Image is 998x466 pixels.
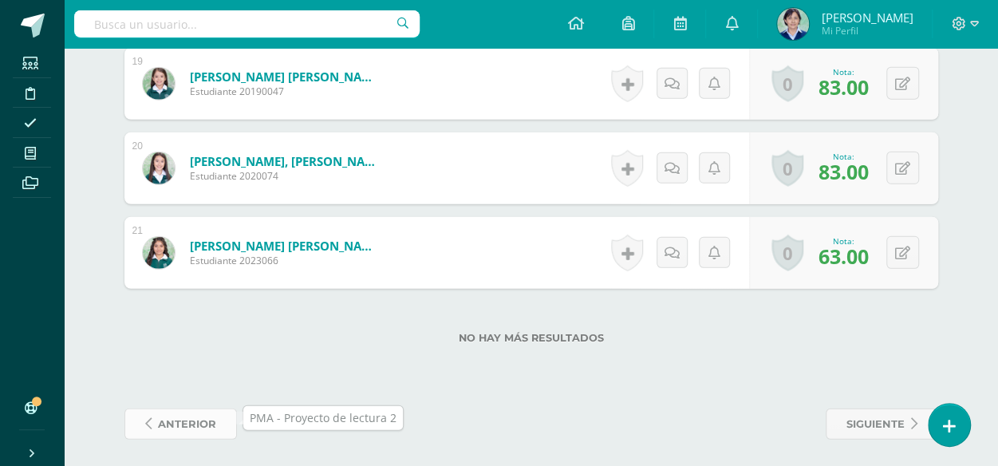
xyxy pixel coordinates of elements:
span: siguiente [846,409,905,439]
span: [PERSON_NAME] [821,10,913,26]
a: [PERSON_NAME] [PERSON_NAME] [190,69,381,85]
a: 0 [771,235,803,271]
a: siguiente [826,409,938,440]
span: 83.00 [819,158,869,185]
span: Mi Perfil [821,24,913,38]
span: 63.00 [819,243,869,270]
div: PMA - Proyecto de lectura 2 [250,410,396,426]
img: 20c242b1c5f748845f50d92ff9a30ea8.png [143,237,175,269]
div: Nota: [819,151,869,162]
a: anterior [124,409,237,440]
img: 7c2c51795ccece788b7182f39cb7e430.png [143,152,175,184]
img: 5960a72748252233099839b4b9017e87.png [143,68,175,100]
span: Estudiante 20190047 [190,85,381,98]
a: [PERSON_NAME] [PERSON_NAME] [190,238,381,254]
a: 0 [771,150,803,187]
div: Nota: [819,235,869,247]
span: 83.00 [819,73,869,101]
span: Estudiante 2023066 [190,254,381,267]
a: 0 [771,65,803,102]
input: Busca un usuario... [74,10,420,38]
img: c515940765bb2a7520d7eaada613f0d0.png [777,8,809,40]
div: Nota: [819,66,869,77]
a: [PERSON_NAME], [PERSON_NAME] [190,153,381,169]
span: anterior [158,409,216,439]
span: Estudiante 2020074 [190,169,381,183]
label: No hay más resultados [124,332,938,344]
